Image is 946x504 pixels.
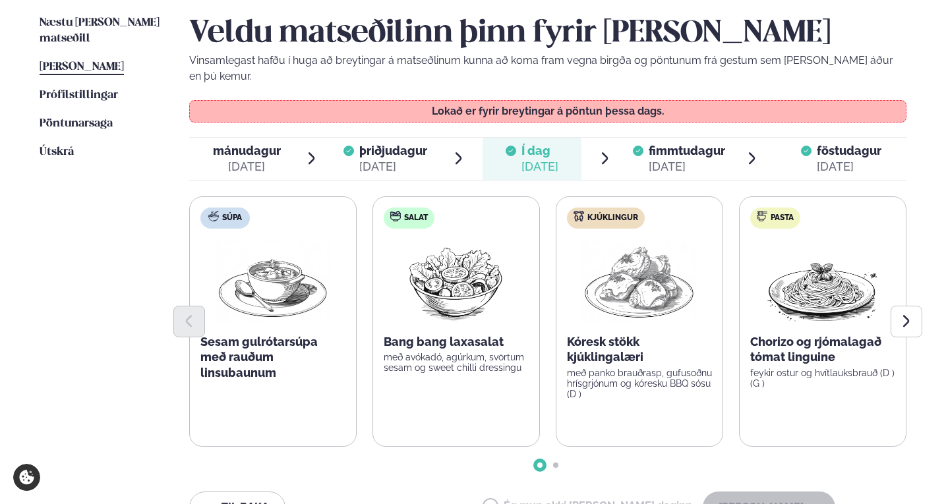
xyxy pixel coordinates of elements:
[574,211,584,221] img: chicken.svg
[553,462,558,468] span: Go to slide 2
[40,88,118,103] a: Prófílstillingar
[817,159,881,175] div: [DATE]
[40,118,113,129] span: Pöntunarsaga
[765,239,881,323] img: Spagetti.png
[173,306,205,337] button: Previous slide
[208,211,219,221] img: soup.svg
[771,213,794,223] span: Pasta
[200,334,345,381] p: Sesam gulrótarsúpa með rauðum linsubaunum
[40,144,74,160] a: Útskrá
[567,368,712,399] p: með panko brauðrasp, gufusoðnu hrísgrjónum og kóresku BBQ sósu (D )
[581,239,697,323] img: Chicken-thighs.png
[40,59,124,75] a: [PERSON_NAME]
[189,15,907,52] h2: Veldu matseðilinn þinn fyrir [PERSON_NAME]
[587,213,638,223] span: Kjúklingur
[750,334,895,366] p: Chorizo og rjómalagað tómat linguine
[222,213,242,223] span: Súpa
[40,146,74,157] span: Útskrá
[13,464,40,491] a: Cookie settings
[398,239,514,323] img: Salad.png
[359,159,427,175] div: [DATE]
[521,159,558,175] div: [DATE]
[537,462,543,468] span: Go to slide 1
[649,144,725,157] span: fimmtudagur
[40,61,124,72] span: [PERSON_NAME]
[189,53,907,84] p: Vinsamlegast hafðu í huga að breytingar á matseðlinum kunna að koma fram vegna birgða og pöntunum...
[384,334,529,350] p: Bang bang laxasalat
[213,144,281,157] span: mánudagur
[202,106,893,117] p: Lokað er fyrir breytingar á pöntun þessa dags.
[649,159,725,175] div: [DATE]
[757,211,767,221] img: pasta.svg
[40,90,118,101] span: Prófílstillingar
[521,143,558,159] span: Í dag
[40,17,160,44] span: Næstu [PERSON_NAME] matseðill
[384,352,529,373] p: með avókadó, agúrkum, svörtum sesam og sweet chilli dressingu
[390,211,401,221] img: salad.svg
[817,144,881,157] span: föstudagur
[40,15,163,47] a: Næstu [PERSON_NAME] matseðill
[359,144,427,157] span: þriðjudagur
[891,306,922,337] button: Next slide
[750,368,895,389] p: feykir ostur og hvítlauksbrauð (D ) (G )
[567,334,712,366] p: Kóresk stökk kjúklingalæri
[215,239,331,323] img: Soup.png
[40,116,113,132] a: Pöntunarsaga
[404,213,428,223] span: Salat
[213,159,281,175] div: [DATE]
